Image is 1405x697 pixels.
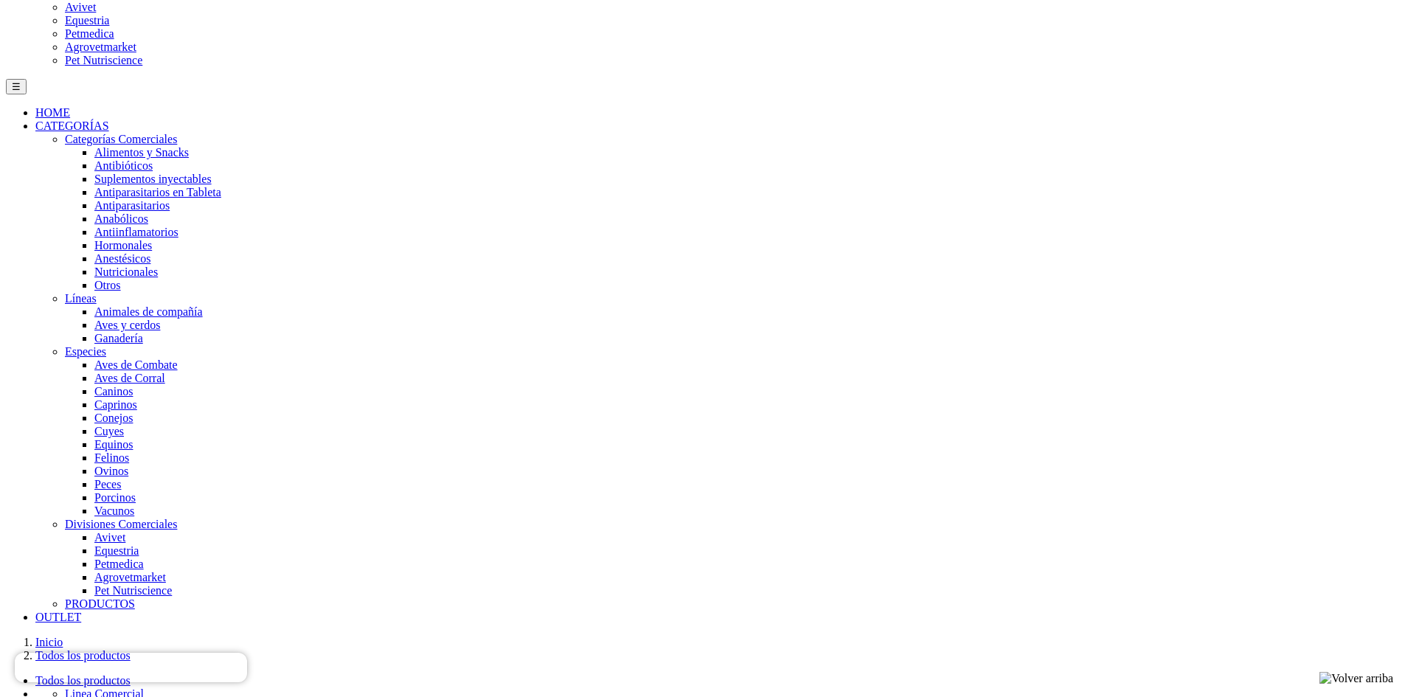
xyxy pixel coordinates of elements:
[94,305,203,318] a: Animales de compañía
[94,159,153,172] a: Antibióticos
[94,398,137,411] a: Caprinos
[94,226,178,238] a: Antiinflamatorios
[94,252,150,265] a: Anestésicos
[94,372,165,384] a: Aves de Corral
[94,412,133,424] a: Conejos
[65,41,136,53] a: Agrovetmarket
[94,279,121,291] a: Otros
[35,611,81,623] a: OUTLET
[94,199,170,212] a: Antiparasitarios
[94,358,178,371] a: Aves de Combate
[94,332,143,344] a: Ganadería
[94,425,124,437] a: Cuyes
[65,133,177,145] a: Categorías Comerciales
[94,438,133,451] a: Equinos
[94,266,158,278] a: Nutricionales
[65,1,96,13] a: Avivet
[65,292,97,305] a: Líneas
[35,106,70,119] a: HOME
[94,491,136,504] a: Porcinos
[94,478,121,490] a: Peces
[94,146,189,159] a: Alimentos y Snacks
[65,518,177,530] a: Divisiones Comerciales
[94,319,160,331] a: Aves y cerdos
[1319,672,1393,685] img: Volver arriba
[94,571,166,583] a: Agrovetmarket
[94,173,212,185] a: Suplementos inyectables
[65,345,106,358] a: Especies
[94,558,144,570] a: Petmedica
[35,649,131,662] a: Todos los productos
[94,212,148,225] a: Anabólicos
[94,504,134,517] a: Vacunos
[15,653,247,682] iframe: Brevo live chat
[94,186,221,198] a: Antiparasitarios en Tableta
[94,584,172,597] a: Pet Nutriscience
[94,385,133,398] a: Caninos
[6,79,27,94] button: ☰
[94,531,125,544] a: Avivet
[35,119,109,132] a: CATEGORÍAS
[65,14,109,27] a: Equestria
[94,239,152,252] a: Hormonales
[94,544,139,557] a: Equestria
[35,636,63,648] a: Inicio
[65,54,142,66] a: Pet Nutriscience
[65,27,114,40] a: Petmedica
[65,597,135,610] a: PRODUCTOS
[94,451,129,464] a: Felinos
[94,465,128,477] a: Ovinos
